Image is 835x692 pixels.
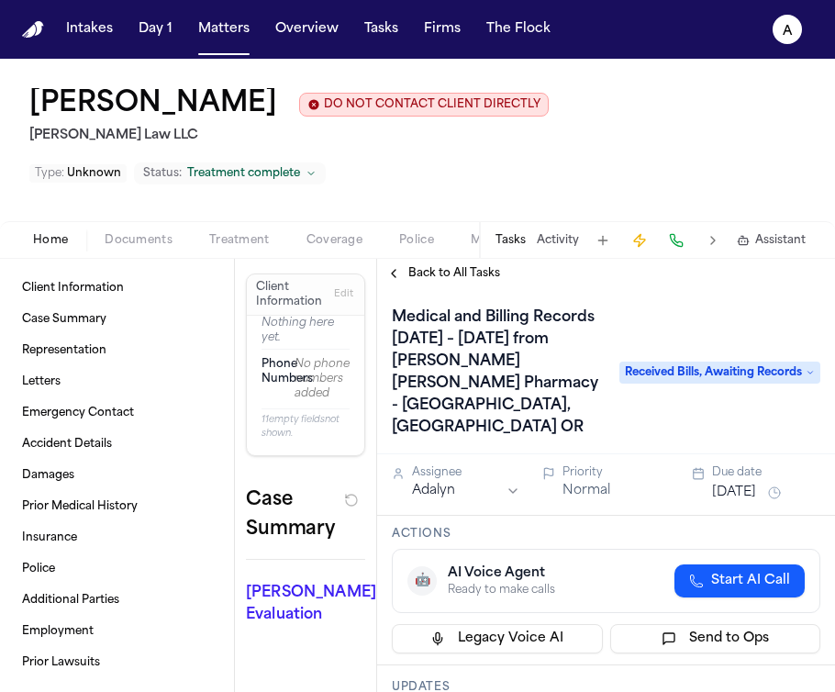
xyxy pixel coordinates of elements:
button: Day 1 [131,13,180,46]
div: No phone numbers added [295,357,350,401]
span: Additional Parties [22,593,119,608]
span: Treatment [209,233,270,248]
span: Police [22,562,55,576]
a: Case Summary [15,305,219,334]
button: Snooze task [763,482,785,504]
a: Employment [15,617,219,646]
span: Back to All Tasks [408,266,500,281]
p: [PERSON_NAME] Evaluation [246,582,365,626]
span: Home [33,233,68,248]
div: Ready to make calls [448,583,555,597]
button: Start AI Call [674,564,805,597]
span: Assistant [755,233,806,248]
h3: Actions [392,527,820,541]
span: Coverage [306,233,362,248]
button: Intakes [59,13,120,46]
span: Police [399,233,434,248]
text: A [783,25,793,38]
button: Assistant [737,233,806,248]
div: Priority [562,465,671,480]
button: Change status from Treatment complete [134,162,326,184]
div: Assignee [412,465,520,480]
span: Unknown [67,168,121,179]
a: Representation [15,336,219,365]
span: Treatment complete [187,166,300,181]
span: DO NOT CONTACT CLIENT DIRECTLY [324,97,540,112]
button: Firms [417,13,468,46]
button: Matters [191,13,257,46]
span: Received Bills, Awaiting Records [619,362,820,384]
a: Letters [15,367,219,396]
a: Home [22,21,44,39]
a: Prior Medical History [15,492,219,521]
button: Create Immediate Task [627,228,652,253]
button: Legacy Voice AI [392,624,603,653]
span: Client Information [22,281,124,296]
span: Representation [22,343,106,358]
span: Type : [35,168,64,179]
p: 11 empty fields not shown. [262,413,350,441]
span: Prior Medical History [22,499,138,514]
span: Letters [22,374,61,389]
h1: [PERSON_NAME] [29,88,277,121]
span: Prior Lawsuits [22,655,100,670]
a: Damages [15,461,219,490]
a: Accident Details [15,430,219,459]
button: Make a Call [663,228,689,253]
span: Start AI Call [711,572,790,590]
span: Mail [471,233,495,248]
button: Add Task [590,228,616,253]
button: The Flock [479,13,558,46]
span: Status: [143,166,182,181]
span: Accident Details [22,437,112,452]
a: Insurance [15,523,219,552]
button: Tasks [495,233,526,248]
span: Documents [105,233,173,248]
h2: Case Summary [246,486,335,544]
button: Overview [268,13,346,46]
a: Additional Parties [15,586,219,615]
span: Employment [22,624,94,639]
button: Back to All Tasks [377,266,509,281]
button: Edit matter name [29,88,277,121]
button: Activity [537,233,579,248]
div: AI Voice Agent [448,564,555,583]
span: Case Summary [22,312,106,327]
button: Edit client contact restriction [299,93,549,117]
span: Insurance [22,530,77,545]
a: Client Information [15,273,219,303]
img: Finch Logo [22,21,44,39]
button: Tasks [357,13,406,46]
button: Edit [328,280,359,309]
button: Send to Ops [610,624,821,653]
p: Nothing here yet. [262,316,350,349]
span: Damages [22,468,74,483]
span: Emergency Contact [22,406,134,420]
h1: Medical and Billing Records [DATE] – [DATE] from [PERSON_NAME] [PERSON_NAME] Pharmacy - [GEOGRAPH... [384,303,608,442]
button: [DATE] [712,484,756,502]
a: Police [15,554,219,584]
a: Emergency Contact [15,398,219,428]
h3: Client Information [252,280,328,309]
span: Phone Numbers [262,357,313,386]
span: 🤖 [415,572,430,590]
button: Normal [562,482,610,500]
button: Edit Type: Unknown [29,164,127,183]
h2: [PERSON_NAME] Law LLC [29,125,549,147]
span: Edit [334,288,353,301]
a: Prior Lawsuits [15,648,219,677]
div: Due date [712,465,820,480]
